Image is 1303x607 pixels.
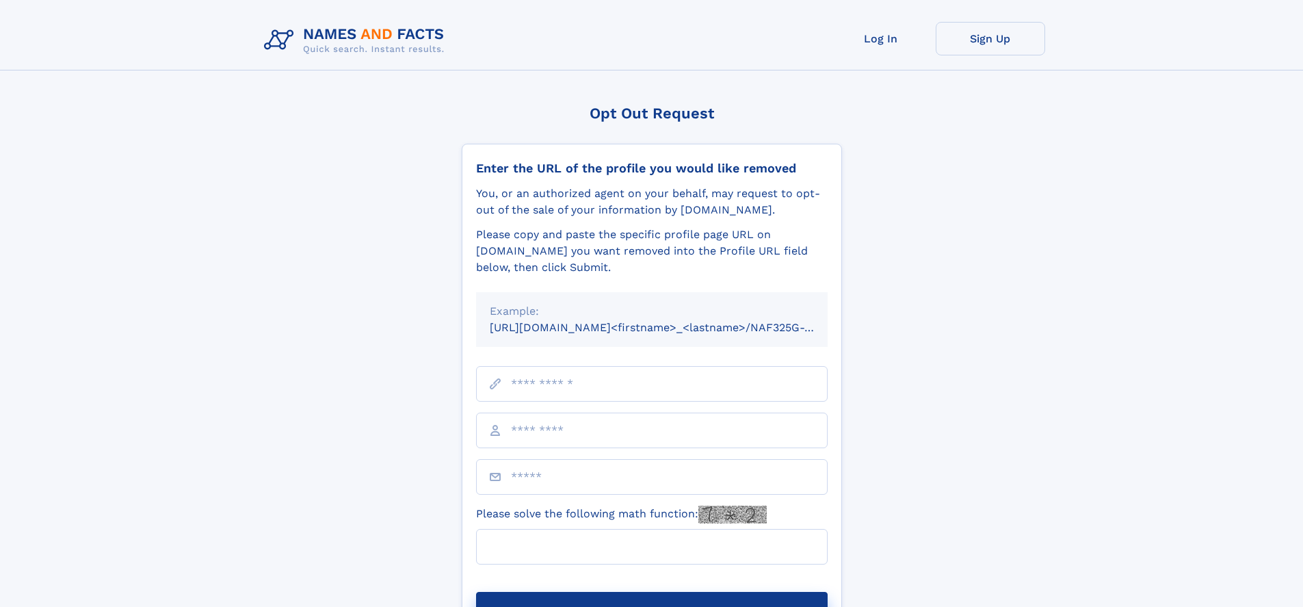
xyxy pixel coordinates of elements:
[490,321,854,334] small: [URL][DOMAIN_NAME]<firstname>_<lastname>/NAF325G-xxxxxxxx
[259,22,456,59] img: Logo Names and Facts
[490,303,814,320] div: Example:
[476,227,828,276] div: Please copy and paste the specific profile page URL on [DOMAIN_NAME] you want removed into the Pr...
[462,105,842,122] div: Opt Out Request
[936,22,1045,55] a: Sign Up
[826,22,936,55] a: Log In
[476,185,828,218] div: You, or an authorized agent on your behalf, may request to opt-out of the sale of your informatio...
[476,161,828,176] div: Enter the URL of the profile you would like removed
[476,506,767,524] label: Please solve the following math function:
